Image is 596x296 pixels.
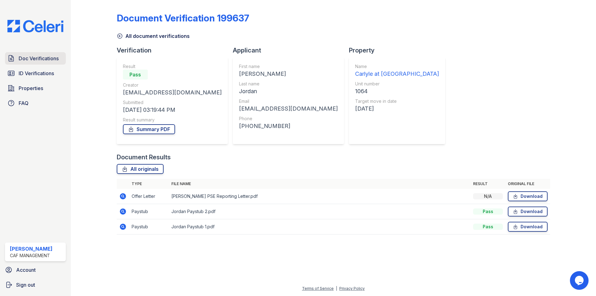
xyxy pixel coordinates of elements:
[123,117,222,123] div: Result summary
[508,207,548,216] a: Download
[570,271,590,290] iframe: chat widget
[5,82,66,94] a: Properties
[355,98,439,104] div: Target move in date
[5,52,66,65] a: Doc Verifications
[123,124,175,134] a: Summary PDF
[336,286,337,291] div: |
[117,32,190,40] a: All document verifications
[169,189,471,204] td: [PERSON_NAME] PSE Reporting Letter.pdf
[473,208,503,215] div: Pass
[473,224,503,230] div: Pass
[239,122,338,130] div: [PHONE_NUMBER]
[239,116,338,122] div: Phone
[129,219,169,235] td: Paystub
[19,70,54,77] span: ID Verifications
[123,70,148,80] div: Pass
[355,70,439,78] div: Carlyle at [GEOGRAPHIC_DATA]
[123,106,222,114] div: [DATE] 03:19:44 PM
[117,153,171,162] div: Document Results
[123,63,222,70] div: Result
[2,20,68,32] img: CE_Logo_Blue-a8612792a0a2168367f1c8372b55b34899dd931a85d93a1a3d3e32e68fde9ad4.png
[169,219,471,235] td: Jordan Paystub 1.pdf
[169,204,471,219] td: Jordan Paystub 2.pdf
[117,12,249,24] div: Document Verification 199637
[2,264,68,276] a: Account
[239,70,338,78] div: [PERSON_NAME]
[5,67,66,80] a: ID Verifications
[19,55,59,62] span: Doc Verifications
[117,164,164,174] a: All originals
[339,286,365,291] a: Privacy Policy
[473,193,503,199] div: N/A
[508,222,548,232] a: Download
[123,82,222,88] div: Creator
[129,179,169,189] th: Type
[2,279,68,291] a: Sign out
[355,63,439,70] div: Name
[239,63,338,70] div: First name
[355,81,439,87] div: Unit number
[239,87,338,96] div: Jordan
[129,189,169,204] td: Offer Letter
[239,104,338,113] div: [EMAIL_ADDRESS][DOMAIN_NAME]
[10,245,52,253] div: [PERSON_NAME]
[123,88,222,97] div: [EMAIL_ADDRESS][DOMAIN_NAME]
[355,87,439,96] div: 1064
[233,46,349,55] div: Applicant
[123,99,222,106] div: Submitted
[355,104,439,113] div: [DATE]
[239,81,338,87] div: Last name
[5,97,66,109] a: FAQ
[355,63,439,78] a: Name Carlyle at [GEOGRAPHIC_DATA]
[129,204,169,219] td: Paystub
[19,84,43,92] span: Properties
[508,191,548,201] a: Download
[169,179,471,189] th: File name
[117,46,233,55] div: Verification
[19,99,29,107] span: FAQ
[349,46,450,55] div: Property
[471,179,505,189] th: Result
[16,266,36,274] span: Account
[505,179,550,189] th: Original file
[239,98,338,104] div: Email
[10,253,52,259] div: CAF Management
[16,281,35,289] span: Sign out
[302,286,334,291] a: Terms of Service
